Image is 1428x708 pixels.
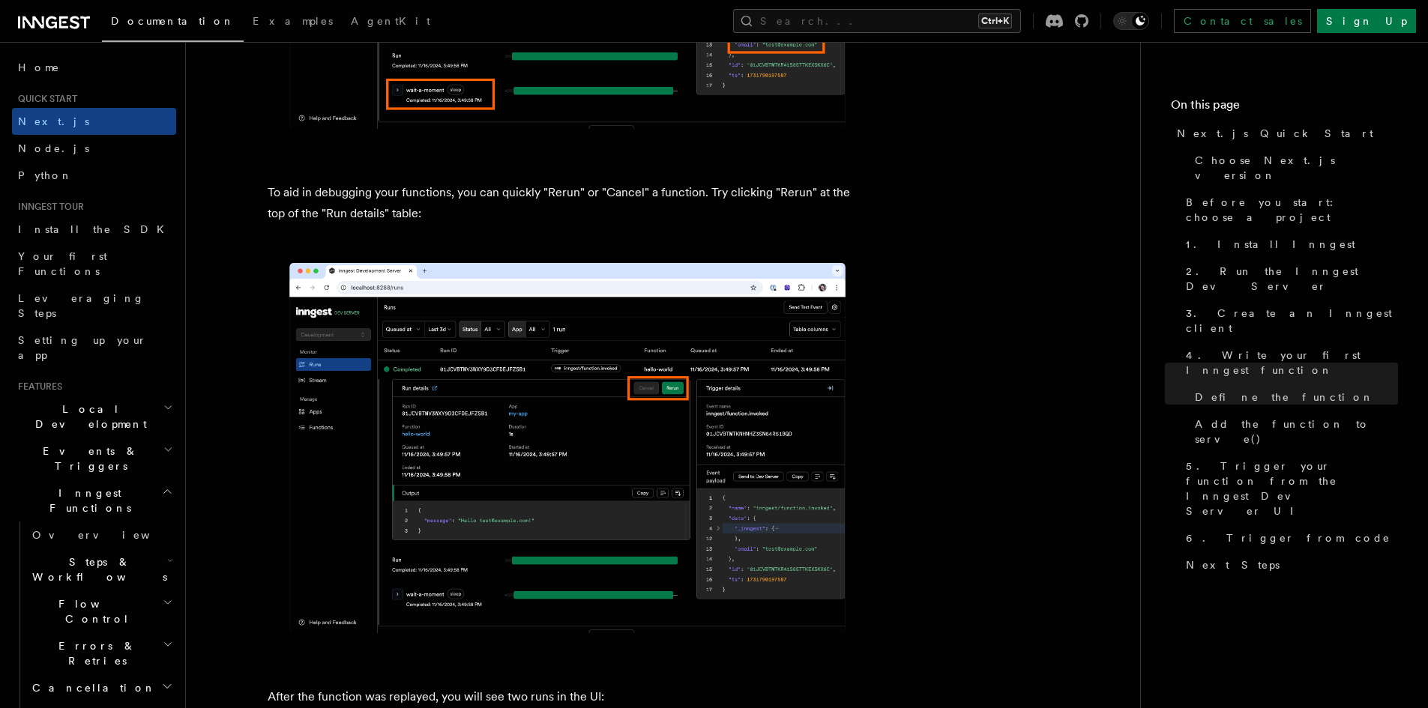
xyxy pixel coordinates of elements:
a: Python [12,162,176,189]
a: Your first Functions [12,243,176,285]
span: Choose Next.js version [1195,153,1398,183]
a: Define the function [1189,384,1398,411]
button: Events & Triggers [12,438,176,479]
span: Node.js [18,142,89,154]
span: Quick start [12,93,77,105]
a: Choose Next.js version [1189,147,1398,189]
span: Examples [253,15,333,27]
p: To aid in debugging your functions, you can quickly "Rerun" or "Cancel" a function. Try clicking ... [268,182,867,224]
span: Next.js Quick Start [1177,126,1373,141]
button: Local Development [12,396,176,438]
a: Contact sales [1174,9,1311,33]
span: Install the SDK [18,223,173,235]
kbd: Ctrl+K [978,13,1012,28]
span: Your first Functions [18,250,107,277]
span: Overview [32,529,187,541]
a: Node.js [12,135,176,162]
span: Next Steps [1186,557,1280,572]
span: Leveraging Steps [18,292,145,319]
span: Next.js [18,115,89,127]
button: Inngest Functions [12,479,176,521]
h4: On this page [1171,96,1398,120]
a: Home [12,54,176,81]
span: 4. Write your first Inngest function [1186,348,1398,378]
button: Cancellation [26,674,176,701]
button: Steps & Workflows [26,548,176,590]
a: Add the function to serve() [1189,411,1398,453]
p: After the function was replayed, you will see two runs in the UI: [268,686,867,707]
a: 1. Install Inngest [1180,231,1398,258]
span: 6. Trigger from code [1186,530,1391,545]
span: Flow Control [26,596,163,626]
button: Errors & Retries [26,632,176,674]
button: Toggle dark mode [1113,12,1149,30]
span: Add the function to serve() [1195,417,1398,447]
button: Search...Ctrl+K [733,9,1021,33]
a: Next Steps [1180,551,1398,578]
a: 6. Trigger from code [1180,524,1398,551]
span: 3. Create an Inngest client [1186,306,1398,336]
span: Cancellation [26,680,156,695]
a: Leveraging Steps [12,285,176,327]
span: Home [18,60,60,75]
span: Define the function [1195,390,1374,405]
a: Examples [244,4,342,40]
span: Documentation [111,15,235,27]
span: Setting up your app [18,334,147,361]
a: 4. Write your first Inngest function [1180,342,1398,384]
a: 3. Create an Inngest client [1180,300,1398,342]
img: Run details expanded with rerun and cancel buttons highlighted [268,248,867,662]
span: Inngest tour [12,201,84,213]
button: Flow Control [26,590,176,632]
span: Errors & Retries [26,638,163,668]
span: 5. Trigger your function from the Inngest Dev Server UI [1186,459,1398,518]
span: 2. Run the Inngest Dev Server [1186,264,1398,294]
a: 5. Trigger your function from the Inngest Dev Server UI [1180,453,1398,524]
a: Overview [26,521,176,548]
span: Inngest Functions [12,485,162,515]
span: Python [18,169,73,181]
span: 1. Install Inngest [1186,237,1355,252]
a: Setting up your app [12,327,176,369]
a: Sign Up [1317,9,1416,33]
a: Before you start: choose a project [1180,189,1398,231]
a: 2. Run the Inngest Dev Server [1180,258,1398,300]
span: AgentKit [351,15,430,27]
span: Steps & Workflows [26,554,167,584]
span: Local Development [12,402,163,432]
a: Next.js [12,108,176,135]
a: Documentation [102,4,244,42]
span: Before you start: choose a project [1186,195,1398,225]
span: Events & Triggers [12,444,163,473]
a: AgentKit [342,4,439,40]
a: Next.js Quick Start [1171,120,1398,147]
a: Install the SDK [12,216,176,243]
span: Features [12,381,62,393]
